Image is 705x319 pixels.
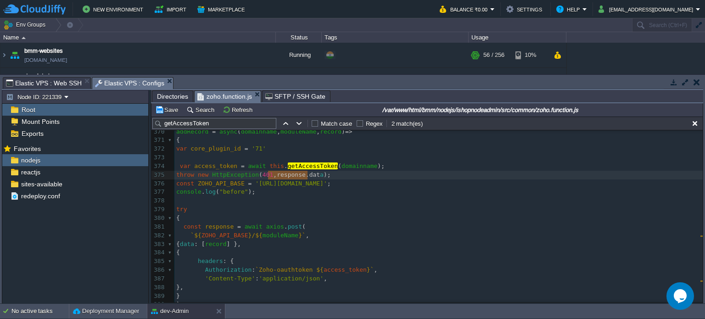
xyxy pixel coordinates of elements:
span: try [176,206,187,213]
span: : { [223,257,234,264]
a: sites-available [19,180,64,188]
div: 3 / 32 [483,68,498,93]
div: 376 [151,179,166,188]
span: record [320,128,341,135]
span: dat [309,171,320,178]
div: 372 [151,145,166,153]
span: moduleName [263,232,298,239]
span: ] }, [227,241,241,247]
button: Help [556,4,582,15]
span: = [248,180,252,187]
span: ; [327,180,331,187]
span: `${ [190,232,201,239]
span: , [277,128,280,135]
span: ZOHO_API_BASE [198,180,245,187]
div: 371 [151,136,166,145]
span: const [184,223,201,230]
span: var [180,162,190,169]
span: Authorization [205,266,252,273]
button: Marketplace [197,4,247,15]
span: = [212,128,216,135]
span: { [176,136,180,143]
span: domainname [241,128,277,135]
span: bmm-websites [24,46,63,56]
button: Search [186,106,217,114]
div: 389 [151,292,166,301]
div: Name [1,32,275,43]
div: Status [276,32,321,43]
a: Exports [20,129,45,138]
span: Favorites [12,145,42,153]
span: var [176,145,187,152]
span: addRecord [176,128,208,135]
span: , [316,128,320,135]
span: : [ [194,241,205,247]
span: SFTP / SSH Gate [265,91,325,102]
div: 375 [151,171,166,179]
span: ( [338,162,341,169]
div: 379 [151,205,166,214]
span: ( [237,128,241,135]
div: 387 [151,274,166,283]
div: Running [276,43,322,67]
span: 'Content-Type' [205,275,256,282]
span: : [255,275,259,282]
span: a [320,171,324,178]
button: Deployment Manager [73,307,139,316]
span: Directories [157,91,188,102]
button: Import [155,4,189,15]
span: , [374,266,378,273]
div: 382 [151,231,166,240]
a: dev-Admin [24,72,53,81]
div: 56 / 256 [483,43,504,67]
span: }` [367,266,374,273]
span: '[URL][DOMAIN_NAME]' [255,180,327,187]
a: Favorites [12,145,42,152]
div: 370 [151,128,166,136]
span: ( [216,188,219,195]
span: , [306,232,309,239]
label: Regex [366,120,383,127]
img: AMDAwAAAACH5BAEAAAAALAAAAAABAAEAAAICRAEAOw== [8,43,21,67]
div: Running [276,68,322,93]
a: Root [20,106,37,114]
span: await [245,223,263,230]
div: 377 [151,188,166,196]
div: 384 [151,248,166,257]
iframe: chat widget [666,282,696,310]
span: 'application/json' [259,275,324,282]
span: ); [324,171,331,178]
span: record [205,241,227,247]
span: . [201,188,205,195]
div: 390 [151,300,166,309]
img: AMDAwAAAACH5BAEAAAAALAAAAAABAAEAAAICRAEAOw== [8,68,21,93]
span: => [345,128,352,135]
div: 7% [515,68,545,93]
span: Elastic VPS : Configs [95,78,165,89]
span: data [180,241,194,247]
button: Env Groups [3,18,49,31]
span: ); [377,162,385,169]
span: reactjs [19,168,42,176]
span: throw [176,171,194,178]
div: 373 [151,153,166,162]
button: dev-Admin [151,307,189,316]
span: new [198,171,208,178]
span: access_token [324,266,367,273]
button: Save [155,106,181,114]
a: Mount Points [20,118,61,126]
span: zoho.function.js [197,91,252,102]
span: [DOMAIN_NAME] [24,56,67,65]
span: const [176,180,194,187]
span: . [306,171,309,178]
span: this [270,162,284,169]
div: Usage [469,32,566,43]
span: access_token [194,162,237,169]
span: ZOHO_API_BASE [201,232,248,239]
button: Refresh [223,106,255,114]
span: axios [266,223,284,230]
div: 381 [151,223,166,231]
